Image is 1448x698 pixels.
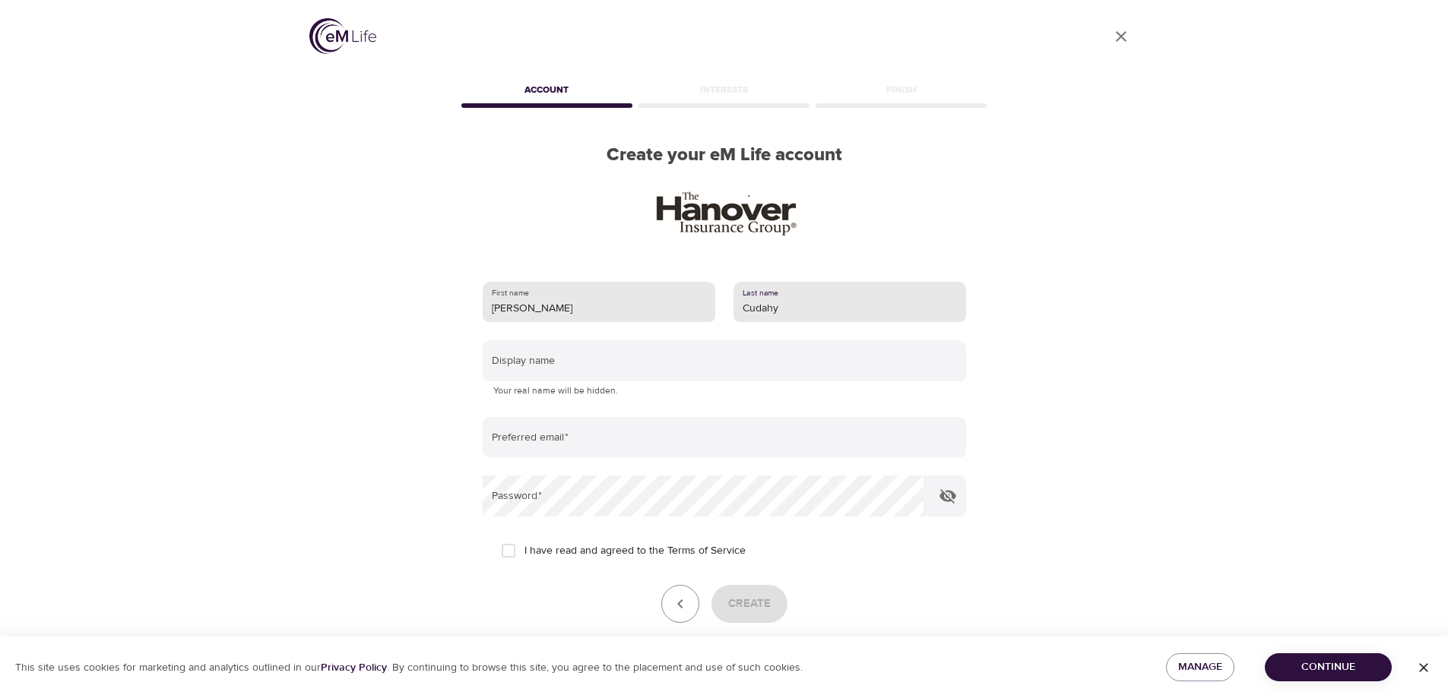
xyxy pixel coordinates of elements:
span: I have read and agreed to the [524,543,746,559]
button: Continue [1265,653,1392,681]
h2: Create your eM Life account [458,144,990,166]
img: HIG_wordmrk_k.jpg [642,185,806,239]
span: Continue [1277,658,1380,677]
p: Your real name will be hidden. [493,384,955,399]
span: Manage [1178,658,1222,677]
button: Manage [1166,653,1234,681]
a: Privacy Policy [321,661,387,674]
img: logo [309,18,376,54]
a: close [1103,18,1139,55]
a: Terms of Service [667,543,746,559]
